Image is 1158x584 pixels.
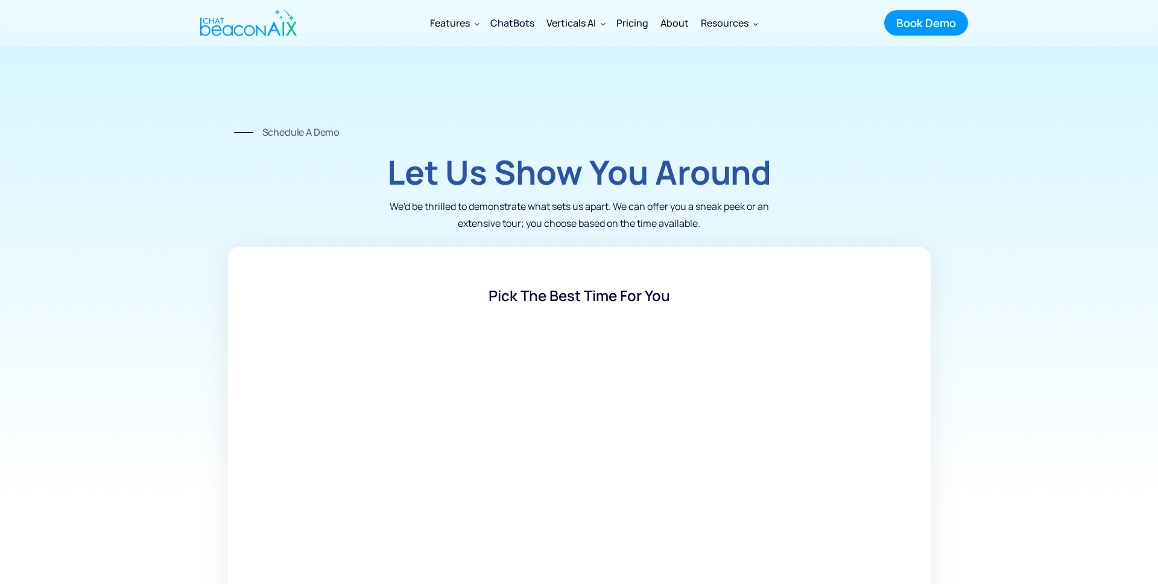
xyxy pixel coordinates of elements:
a: Pricing [610,7,654,39]
div: About [660,14,689,31]
a: About [654,7,695,39]
img: Dropdown [753,21,758,26]
div: Resources [695,8,763,37]
img: Line [234,132,253,133]
div: Features [424,8,484,37]
a: Book Demo [884,10,968,36]
h1: Let Us Show You Around [228,153,931,192]
a: home [190,2,303,44]
div: Schedule a Demo [262,124,340,141]
div: Pick the best time for you [249,286,910,305]
div: Resources [701,14,748,31]
p: We'd be thrilled to demonstrate what sets us apart. We can offer you a sneak peek or an extensive... [374,198,784,232]
div: ChatBots [490,14,534,31]
a: ChatBots [484,7,540,39]
img: Dropdown [601,21,606,26]
div: Book Demo [896,15,956,31]
div: Verticals AI [546,14,596,31]
img: Dropdown [475,21,479,26]
div: Verticals AI [540,8,610,37]
div: Features [430,14,470,31]
div: Pricing [616,14,648,31]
